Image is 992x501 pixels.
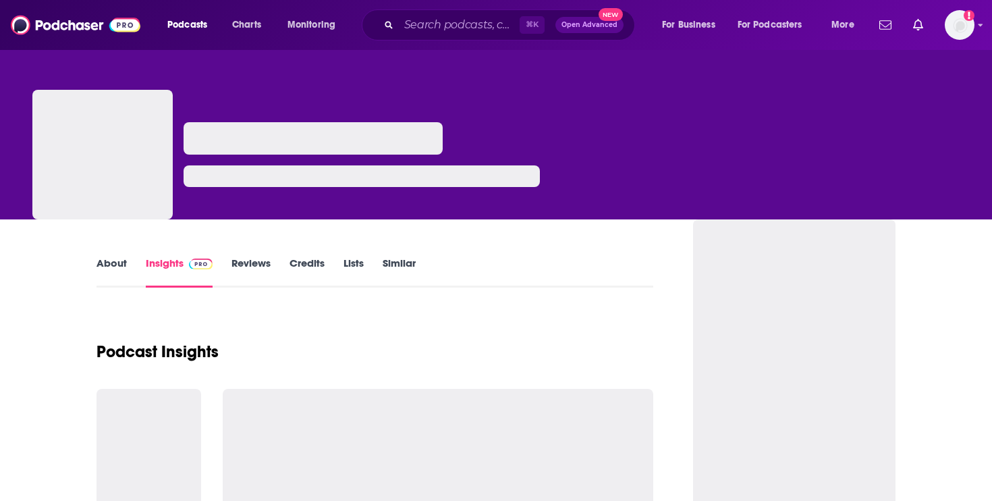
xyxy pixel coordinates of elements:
img: Podchaser Pro [189,259,213,269]
a: About [97,257,127,288]
button: Show profile menu [945,10,974,40]
a: Charts [223,14,269,36]
span: For Business [662,16,715,34]
span: Podcasts [167,16,207,34]
span: New [599,8,623,21]
span: Monitoring [287,16,335,34]
span: More [831,16,854,34]
span: Open Advanced [561,22,617,28]
button: open menu [278,14,353,36]
div: Search podcasts, credits, & more... [375,9,648,41]
span: For Podcasters [738,16,802,34]
img: Podchaser - Follow, Share and Rate Podcasts [11,12,140,38]
a: Credits [290,257,325,288]
span: Logged in as systemsteam [945,10,974,40]
h1: Podcast Insights [97,342,219,362]
svg: Add a profile image [964,10,974,21]
a: Show notifications dropdown [874,14,897,36]
a: Reviews [231,257,271,288]
button: open menu [158,14,225,36]
a: Lists [343,257,364,288]
span: Charts [232,16,261,34]
a: Show notifications dropdown [908,14,929,36]
a: Similar [383,257,416,288]
button: open menu [729,14,822,36]
button: open menu [653,14,732,36]
a: InsightsPodchaser Pro [146,257,213,288]
input: Search podcasts, credits, & more... [399,14,520,36]
img: User Profile [945,10,974,40]
button: open menu [822,14,871,36]
button: Open AdvancedNew [555,17,624,33]
span: ⌘ K [520,16,545,34]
